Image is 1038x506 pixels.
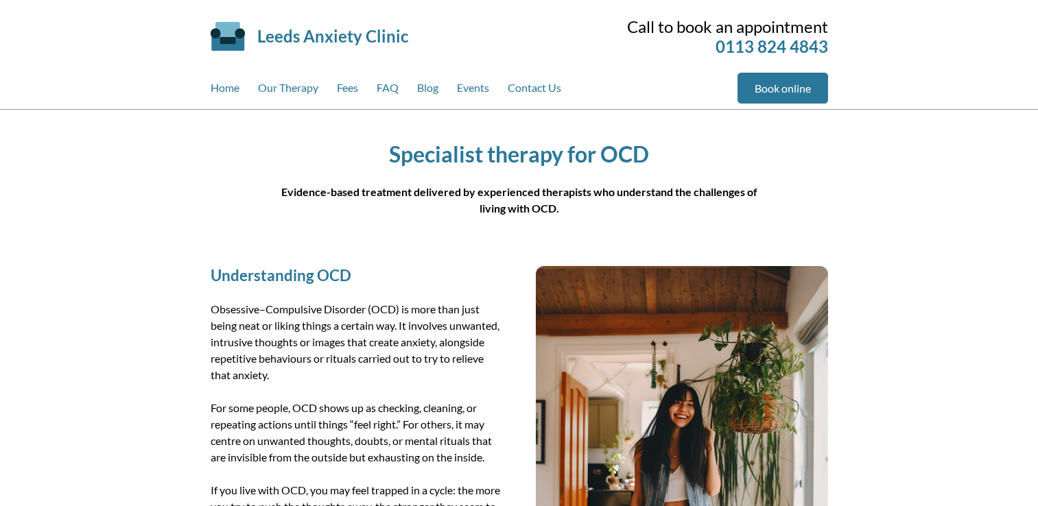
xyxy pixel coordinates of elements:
a: Our Therapy [258,73,318,109]
a: Blog [417,73,438,109]
a: FAQ [377,73,399,109]
a: Book online [738,73,828,104]
p: Obsessive–Compulsive Disorder (OCD) is more than just being neat or liking things a certain way. ... [211,301,503,383]
a: Leeds Anxiety Clinic [257,26,408,46]
a: 0113 824 4843 [716,36,828,56]
a: Fees [337,73,358,109]
a: Home [211,73,239,109]
strong: Evidence-based treatment delivered by experienced therapists who understand the challenges of liv... [281,185,757,215]
a: Contact Us [508,73,561,109]
p: For some people, OCD shows up as checking, cleaning, or repeating actions until things “feel righ... [211,400,503,466]
a: Events [457,73,489,109]
h1: Specialist therapy for OCD [279,141,759,167]
h2: Understanding OCD [211,266,503,285]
